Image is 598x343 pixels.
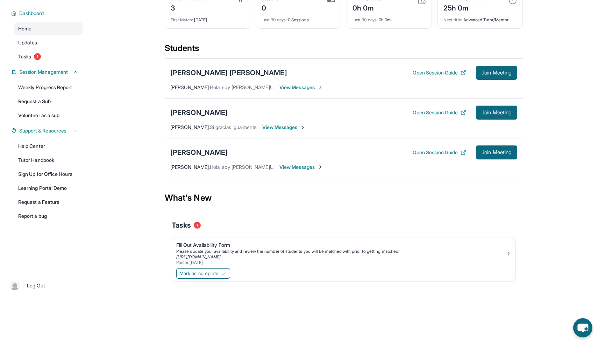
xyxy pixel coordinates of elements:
span: Next title : [443,17,462,22]
button: Join Meeting [476,106,517,120]
a: Report a bug [14,210,83,222]
span: 1 [194,222,201,229]
img: Chevron-Right [300,124,306,130]
span: Updates [18,39,37,46]
button: Join Meeting [476,66,517,80]
span: First Match : [171,17,193,22]
span: [PERSON_NAME] : [170,84,210,90]
div: [DATE] [171,13,244,23]
span: Tasks [18,53,31,60]
a: Request a Sub [14,95,83,108]
span: [PERSON_NAME] : [170,124,210,130]
img: user-img [10,281,20,291]
span: Si gracias igualmente. [210,124,258,130]
img: Mark as complete [221,271,227,276]
div: 3 [171,2,204,13]
span: Join Meeting [482,71,512,75]
div: 0 [262,2,279,13]
div: 0 Sessions [262,13,335,23]
span: Join Meeting [482,150,512,155]
span: Last 30 days : [353,17,378,22]
button: Support & Resources [16,127,78,134]
a: Tutor Handbook [14,154,83,166]
span: View Messages [279,164,323,171]
a: Learning Portal Demo [14,182,83,194]
span: Support & Resources [19,127,66,134]
a: Volunteer as a sub [14,109,83,122]
div: 0h 0m [353,2,380,13]
button: Dashboard [16,10,78,17]
a: [URL][DOMAIN_NAME] [176,254,221,259]
div: 0h 0m [353,13,426,23]
div: [PERSON_NAME] [170,148,228,157]
span: Mark as complete [179,270,219,277]
a: Help Center [14,140,83,152]
div: Fill Out Availability Form [176,242,506,249]
button: Open Session Guide [413,69,466,76]
button: Session Management [16,69,78,76]
div: [PERSON_NAME] [170,108,228,117]
button: Open Session Guide [413,149,466,156]
div: Advanced Tutor/Mentor [443,13,517,23]
div: What's New [165,183,523,213]
img: Chevron-Right [318,164,323,170]
a: Sign Up for Office Hours [14,168,83,180]
a: Weekly Progress Report [14,81,83,94]
span: Join Meeting [482,110,512,115]
span: Log Out [27,282,45,289]
div: Posted [DATE] [176,260,506,265]
a: Tasks1 [14,50,83,63]
a: Request a Feature [14,196,83,208]
a: |Log Out [7,278,83,293]
a: Home [14,22,83,35]
a: Updates [14,36,83,49]
div: Students [165,43,523,58]
span: Last 30 days : [262,17,287,22]
span: Home [18,25,31,32]
span: Dashboard [19,10,44,17]
span: View Messages [279,84,323,91]
span: View Messages [262,124,306,131]
img: Chevron-Right [318,85,323,90]
div: [PERSON_NAME] [PERSON_NAME] [170,68,287,78]
span: Tasks [172,220,191,230]
span: Session Management [19,69,68,76]
div: Please update your availability and review the number of students you will be matched with prior ... [176,249,506,254]
span: 1 [34,53,41,60]
a: Fill Out Availability FormPlease update your availability and review the number of students you w... [172,237,515,267]
button: Mark as complete [176,268,230,279]
div: 25h 0m [443,2,485,13]
button: chat-button [573,318,592,337]
button: Join Meeting [476,145,517,159]
span: | [22,281,24,290]
button: Open Session Guide [413,109,466,116]
span: [PERSON_NAME] : [170,164,210,170]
